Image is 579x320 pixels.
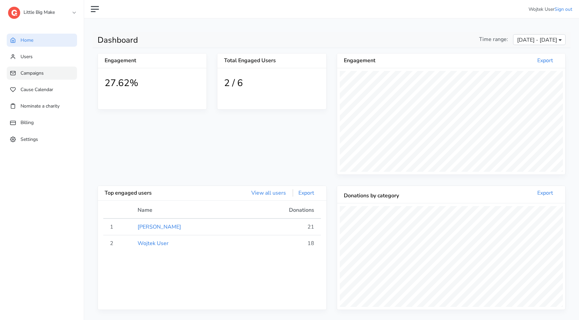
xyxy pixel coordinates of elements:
[7,50,77,63] a: Users
[21,53,33,60] span: Users
[21,86,53,93] span: Cause Calendar
[105,57,152,64] h5: Engagement
[344,57,451,64] h5: Engagement
[7,34,77,47] a: Home
[21,136,38,142] span: Settings
[554,6,572,12] a: Sign out
[8,5,75,17] a: Little Big Make
[532,189,558,197] a: Export
[105,78,200,89] h1: 27.62%
[105,190,212,196] h5: Top engaged users
[532,57,558,64] a: Export
[103,235,134,252] td: 2
[8,7,20,19] img: logo-dashboard-4662da770dd4bea1a8774357aa970c5cb092b4650ab114813ae74da458e76571.svg
[103,218,134,235] td: 1
[138,223,181,231] a: [PERSON_NAME]
[293,189,320,197] a: Export
[98,35,327,45] h1: Dashboard
[21,103,60,109] span: Nominate a charity
[244,206,321,218] th: Donations
[517,36,557,44] span: [DATE] - [DATE]
[21,37,33,43] span: Home
[244,235,321,252] td: 18
[21,70,44,76] span: Campaigns
[7,116,77,129] a: Billing
[7,133,77,146] a: Settings
[224,57,319,64] h5: Total Engaged Users
[7,83,77,96] a: Cause Calendar
[479,35,508,43] span: Time range:
[529,6,572,13] li: Wojtek User
[134,206,244,218] th: Name
[246,189,291,197] a: View all users
[224,78,319,89] h1: 2 / 6
[344,193,451,199] h5: Donations by category
[7,67,77,80] a: Campaigns
[7,99,77,113] a: Nominate a charity
[21,119,34,126] span: Billing
[244,218,321,235] td: 21
[138,240,169,247] a: Wojtek User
